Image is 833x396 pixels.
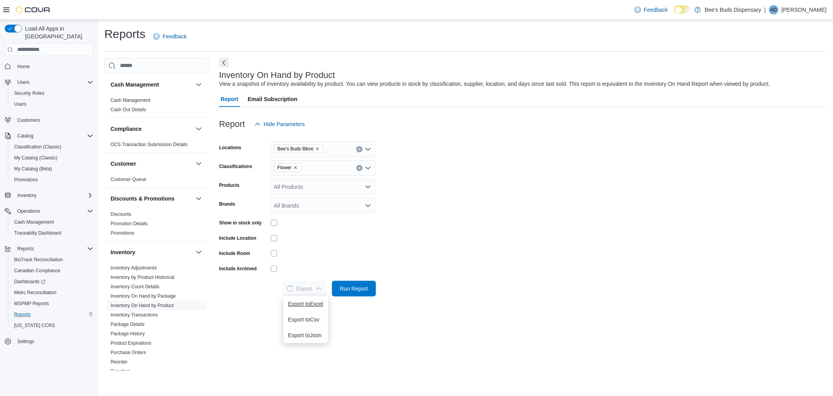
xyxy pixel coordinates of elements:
span: Cash Management [11,217,93,227]
a: Inventory by Product Historical [111,275,174,280]
span: Cash Management [14,219,54,225]
button: Inventory [111,248,192,256]
a: My Catalog (Beta) [11,164,55,174]
a: Inventory On Hand by Package [111,293,176,299]
label: Include Archived [219,266,257,272]
img: Cova [16,6,51,14]
a: Dashboards [8,276,96,287]
a: Classification (Classic) [11,142,65,152]
a: Reports [11,310,34,319]
button: MSPMP Reports [8,298,96,309]
a: Inventory Adjustments [111,265,157,271]
span: Home [17,63,30,70]
a: Users [11,99,29,109]
span: Bee's Buds Biloxi [274,145,323,153]
button: Catalog [14,131,36,141]
span: Flower [274,163,301,172]
button: Open list of options [365,165,371,171]
button: Inventory [194,248,203,257]
button: My Catalog (Beta) [8,163,96,174]
a: Canadian Compliance [11,266,64,275]
a: Promotions [11,175,41,184]
a: Traceabilty Dashboard [11,228,64,238]
h3: Inventory [111,248,135,256]
span: My Catalog (Beta) [11,164,93,174]
span: Report [221,91,238,107]
button: Users [14,78,33,87]
span: Inventory [17,192,36,199]
span: Customers [14,115,93,125]
label: Classifications [219,163,252,170]
span: Operations [17,208,40,214]
span: Users [17,79,29,85]
span: Users [14,101,26,107]
div: Alexis Dice [769,5,779,14]
p: [PERSON_NAME] [782,5,827,14]
button: Customer [194,159,203,168]
label: Include Location [219,235,256,241]
p: | [764,5,766,14]
button: Operations [14,206,44,216]
span: Export [287,281,321,297]
a: Discounts [111,212,131,217]
span: Flower [278,164,292,172]
button: Export toExcel [283,296,328,312]
a: MSPMP Reports [11,299,52,308]
span: My Catalog (Beta) [14,166,52,172]
span: Promotions [111,230,134,236]
button: Traceabilty Dashboard [8,228,96,239]
span: Promotions [14,177,38,183]
span: Export to Csv [288,316,323,323]
a: Reorder [111,359,127,365]
button: Export toJson [283,327,328,343]
a: Promotion Details [111,221,148,226]
p: Bee's Buds Dispensary [705,5,761,14]
a: Inventory Transactions [111,312,158,318]
nav: Complex example [5,58,93,368]
span: Reports [17,246,34,252]
span: Users [14,78,93,87]
span: Settings [17,338,34,345]
button: Metrc Reconciliation [8,287,96,298]
span: Inventory [14,191,93,200]
a: OCS Transaction Submission Details [111,142,188,147]
h3: Report [219,119,245,129]
h1: Reports [104,26,145,42]
a: Product Expirations [111,340,151,346]
button: Reports [2,243,96,254]
span: Dashboards [11,277,93,286]
span: Discounts [111,211,131,217]
span: BioTrack Reconciliation [11,255,93,264]
button: Canadian Compliance [8,265,96,276]
button: Open list of options [365,184,371,190]
a: Customer Queue [111,177,146,182]
a: Cash Management [111,98,150,103]
span: Export to Json [288,332,323,338]
a: Security Roles [11,89,47,98]
span: Catalog [17,133,33,139]
span: Metrc Reconciliation [11,288,93,297]
span: Inventory by Product Historical [111,274,174,280]
button: BioTrack Reconciliation [8,254,96,265]
button: Customers [2,114,96,126]
span: Reports [14,311,31,318]
button: [US_STATE] CCRS [8,320,96,331]
span: Inventory On Hand by Product [111,302,174,309]
button: Clear input [356,146,363,152]
button: Open list of options [365,146,371,152]
span: Package History [111,331,145,337]
button: Reports [8,309,96,320]
a: My Catalog (Classic) [11,153,61,163]
button: Inventory [14,191,40,200]
button: Discounts & Promotions [111,195,192,203]
span: Export to Excel [288,301,323,307]
input: Dark Mode [674,5,691,14]
h3: Customer [111,160,136,168]
span: Traceabilty Dashboard [14,230,61,236]
div: Compliance [104,140,210,152]
div: View a snapshot of inventory availability by product. You can view products in stock by classific... [219,80,770,88]
span: Customer Queue [111,176,146,183]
